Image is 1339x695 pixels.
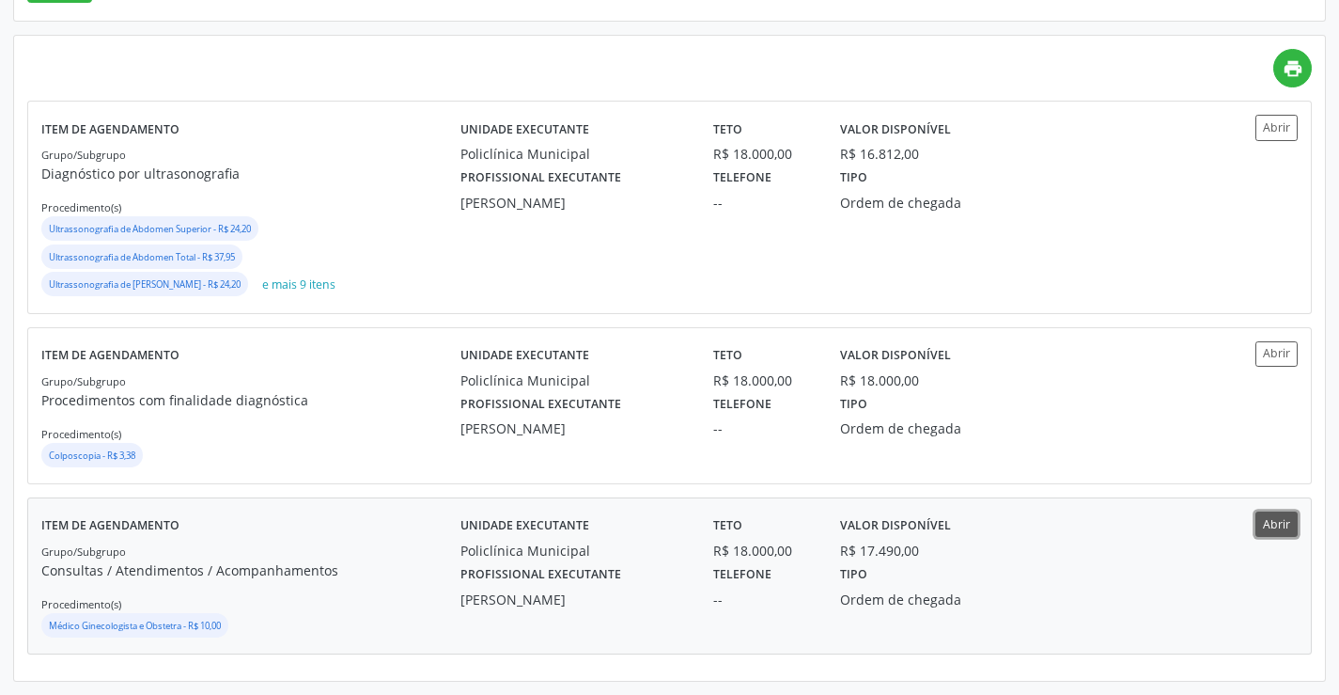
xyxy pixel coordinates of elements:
[49,251,235,263] small: Ultrassonografia de Abdomen Total - R$ 37,95
[41,148,126,162] small: Grupo/Subgrupo
[49,450,135,462] small: Colposcopia - R$ 3,38
[840,115,951,144] label: Valor disponível
[840,541,919,561] div: R$ 17.490,00
[41,545,126,559] small: Grupo/Subgrupo
[840,193,1004,213] div: Ordem de chegada
[840,164,867,193] label: Tipo
[460,541,687,561] div: Policlínica Municipal
[840,512,951,541] label: Valor disponível
[713,390,771,419] label: Telefone
[840,371,919,390] div: R$ 18.000,00
[713,144,814,164] div: R$ 18.000,00
[41,115,179,144] label: Item de agendamento
[460,341,589,371] label: Unidade executante
[460,371,687,390] div: Policlínica Municipal
[460,590,687,609] div: [PERSON_NAME]
[460,164,621,193] label: Profissional executante
[840,561,867,590] label: Tipo
[460,144,687,164] div: Policlínica Municipal
[460,561,621,590] label: Profissional executante
[713,590,814,609] div: --
[1255,341,1298,367] button: Abrir
[41,374,126,388] small: Grupo/Subgrupo
[49,223,251,235] small: Ultrassonografia de Abdomen Superior - R$ 24,20
[840,341,951,371] label: Valor disponível
[49,278,241,291] small: Ultrassonografia de [PERSON_NAME] - R$ 24,20
[1273,49,1312,87] a: print
[1255,115,1298,140] button: Abrir
[460,512,589,541] label: Unidade executante
[840,590,1004,609] div: Ordem de chegada
[41,341,179,371] label: Item de agendamento
[840,144,919,164] div: R$ 16.812,00
[713,512,742,541] label: Teto
[713,164,771,193] label: Telefone
[41,200,121,214] small: Procedimento(s)
[41,512,179,541] label: Item de agendamento
[460,115,589,144] label: Unidade executante
[41,427,121,441] small: Procedimento(s)
[840,390,867,419] label: Tipo
[1255,512,1298,537] button: Abrir
[713,419,814,438] div: --
[713,371,814,390] div: R$ 18.000,00
[49,620,221,632] small: Médico Ginecologista e Obstetra - R$ 10,00
[255,272,343,297] button: e mais 9 itens
[713,561,771,590] label: Telefone
[460,419,687,438] div: [PERSON_NAME]
[840,419,1004,438] div: Ordem de chegada
[41,561,460,580] p: Consultas / Atendimentos / Acompanhamentos
[41,164,460,183] p: Diagnóstico por ultrasonografia
[460,390,621,419] label: Profissional executante
[713,341,742,371] label: Teto
[460,193,687,213] div: [PERSON_NAME]
[1283,58,1303,79] i: print
[41,390,460,410] p: Procedimentos com finalidade diagnóstica
[713,541,814,561] div: R$ 18.000,00
[41,597,121,611] small: Procedimento(s)
[713,193,814,213] div: --
[713,115,742,144] label: Teto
